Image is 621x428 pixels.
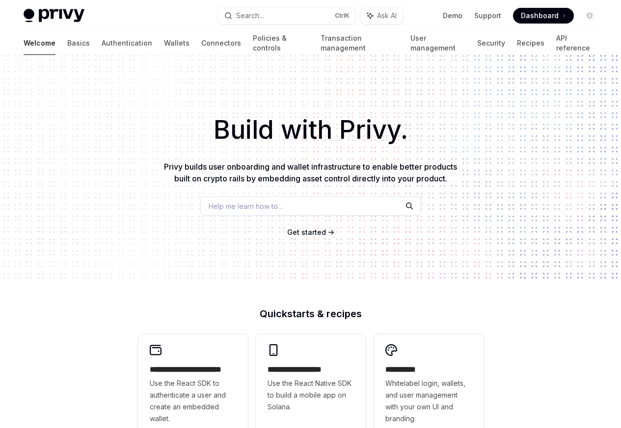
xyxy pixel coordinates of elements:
a: Dashboard [513,8,574,24]
a: Connectors [201,31,241,55]
a: Recipes [517,31,544,55]
a: Transaction management [321,31,398,55]
button: Toggle dark mode [582,8,597,24]
span: Dashboard [521,11,559,21]
a: User management [410,31,466,55]
a: Authentication [102,31,152,55]
span: Privy builds user onboarding and wallet infrastructure to enable better products built on crypto ... [164,162,457,183]
span: Use the React Native SDK to build a mobile app on Solana. [268,378,354,413]
a: Demo [443,11,462,21]
h2: Quickstarts & recipes [138,309,484,319]
a: Basics [67,31,90,55]
span: Whitelabel login, wallets, and user management with your own UI and branding. [385,378,472,425]
a: Wallets [164,31,189,55]
a: Welcome [24,31,55,55]
h1: Build with Privy. [16,111,605,149]
a: Policies & controls [253,31,309,55]
span: Get started [287,228,326,236]
img: light logo [24,9,84,23]
a: API reference [556,31,597,55]
a: Get started [287,227,326,237]
span: Ask AI [377,11,397,21]
a: Security [477,31,505,55]
span: Help me learn how to… [209,201,283,211]
div: Search... [236,10,264,22]
span: Ctrl K [335,12,350,20]
button: Ask AI [360,7,404,25]
span: Use the React SDK to authenticate a user and create an embedded wallet. [150,378,236,425]
button: Search...CtrlK [217,7,355,25]
a: Support [474,11,501,21]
